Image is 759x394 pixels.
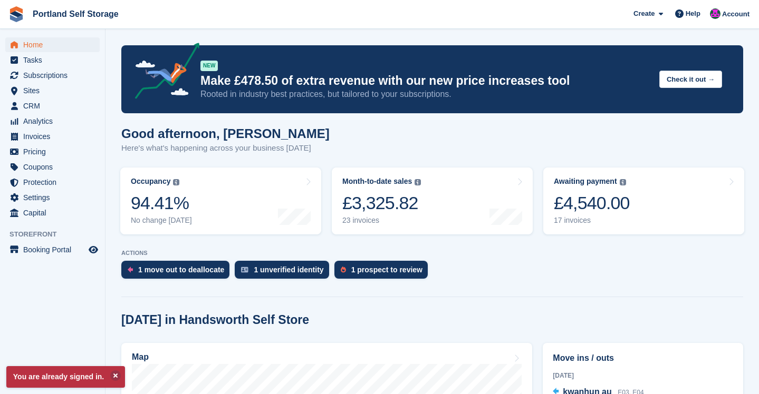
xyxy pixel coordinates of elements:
a: menu [5,83,100,98]
a: Preview store [87,243,100,256]
a: menu [5,129,100,144]
a: Awaiting payment £4,540.00 17 invoices [543,168,744,234]
h2: Map [132,352,149,362]
span: Booking Portal [23,242,87,257]
a: 1 unverified identity [235,261,334,284]
h2: [DATE] in Handsworth Self Store [121,313,309,327]
span: Storefront [9,229,105,240]
span: Pricing [23,144,87,159]
p: Rooted in industry best practices, but tailored to your subscriptions. [200,88,651,100]
div: Month-to-date sales [342,177,412,186]
img: icon-info-grey-7440780725fd019a000dd9b08b2336e03edf1995a4989e88bcd33f0948082b44.svg [173,179,179,185]
img: David Baker [710,8,720,19]
div: 94.41% [131,192,192,214]
span: Account [722,9,750,19]
span: Coupons [23,160,87,174]
a: menu [5,144,100,159]
a: menu [5,68,100,83]
a: menu [5,175,100,190]
span: Subscriptions [23,68,87,83]
div: [DATE] [553,371,733,380]
p: Here's what's happening across your business [DATE] [121,142,330,154]
img: move_outs_to_deallocate_icon-f764333ba52eb49d3ac5e1228854f67142a1ed5810a6f6cc68b1a99e826820c5.svg [128,267,133,273]
img: verify_identity-adf6edd0f0f0b5bbfe63781bf79b02c33cf7c696d77639b501bdc392416b5a36.svg [241,267,248,273]
span: Settings [23,190,87,205]
div: 1 unverified identity [254,265,323,274]
a: menu [5,190,100,205]
a: menu [5,98,100,113]
p: You are already signed in. [6,366,125,388]
button: Check it out → [659,71,722,88]
a: menu [5,205,100,220]
a: menu [5,53,100,67]
span: Capital [23,205,87,220]
div: No change [DATE] [131,216,192,225]
p: ACTIONS [121,250,743,257]
span: Protection [23,175,87,190]
div: 1 prospect to review [351,265,422,274]
h1: Good afternoon, [PERSON_NAME] [121,126,330,141]
a: menu [5,37,100,52]
a: 1 prospect to review [334,261,433,284]
a: Portland Self Storage [28,5,123,23]
span: Analytics [23,114,87,129]
div: Occupancy [131,177,170,186]
p: Make £478.50 of extra revenue with our new price increases tool [200,73,651,88]
span: Tasks [23,53,87,67]
a: menu [5,114,100,129]
h2: Move ins / outs [553,352,733,365]
img: stora-icon-8386f47178a22dfd0bd8f6a31ec36ba5ce8667c1dd55bd0f319d3a0aa187defe.svg [8,6,24,22]
a: 1 move out to deallocate [121,261,235,284]
div: Awaiting payment [554,177,617,186]
a: Occupancy 94.41% No change [DATE] [120,168,321,234]
img: prospect-51fa495bee0391a8d652442698ab0144808aea92771e9ea1ae160a38d050c398.svg [341,267,346,273]
img: price-adjustments-announcement-icon-8257ccfd72463d97f412b2fc003d46551f7dbcb40ab6d574587a9cd5c0d94... [126,43,200,103]
span: Create [633,8,655,19]
div: 17 invoices [554,216,630,225]
img: icon-info-grey-7440780725fd019a000dd9b08b2336e03edf1995a4989e88bcd33f0948082b44.svg [415,179,421,185]
div: NEW [200,61,218,71]
a: menu [5,242,100,257]
div: £3,325.82 [342,192,421,214]
img: icon-info-grey-7440780725fd019a000dd9b08b2336e03edf1995a4989e88bcd33f0948082b44.svg [620,179,626,185]
span: CRM [23,98,87,113]
span: Home [23,37,87,52]
span: Invoices [23,129,87,144]
span: Help [686,8,700,19]
div: £4,540.00 [554,192,630,214]
span: Sites [23,83,87,98]
div: 23 invoices [342,216,421,225]
a: menu [5,160,100,174]
div: 1 move out to deallocate [138,265,224,274]
a: Month-to-date sales £3,325.82 23 invoices [332,168,533,234]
